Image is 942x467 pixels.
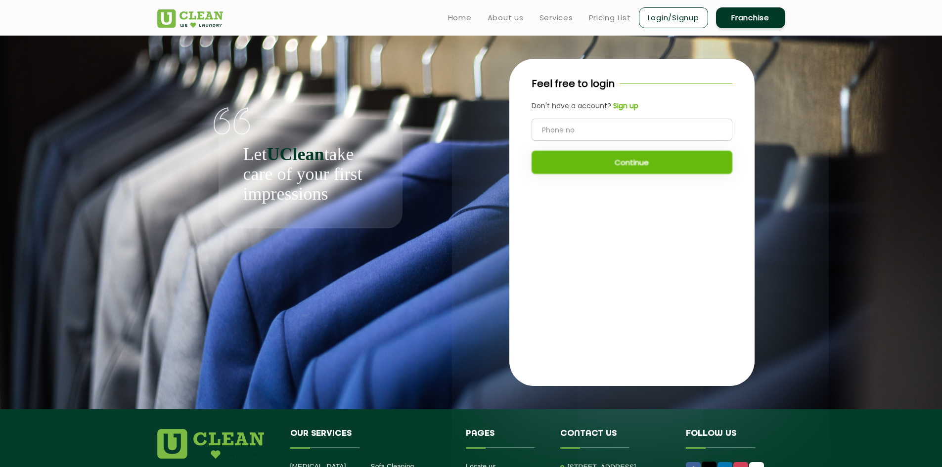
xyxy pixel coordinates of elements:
a: About us [488,12,524,24]
input: Phone no [532,119,732,141]
h4: Our Services [290,429,451,448]
a: Services [539,12,573,24]
a: Sign up [611,101,638,111]
a: Login/Signup [639,7,708,28]
p: Feel free to login [532,76,615,91]
h4: Pages [466,429,545,448]
a: Home [448,12,472,24]
b: UClean [267,144,324,164]
a: Franchise [716,7,785,28]
p: Let take care of your first impressions [243,144,378,204]
b: Sign up [613,101,638,111]
img: quote-img [214,107,251,135]
img: logo.png [157,429,264,459]
a: Pricing List [589,12,631,24]
h4: Follow us [686,429,773,448]
img: UClean Laundry and Dry Cleaning [157,9,223,28]
h4: Contact us [560,429,671,448]
span: Don't have a account? [532,101,611,111]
